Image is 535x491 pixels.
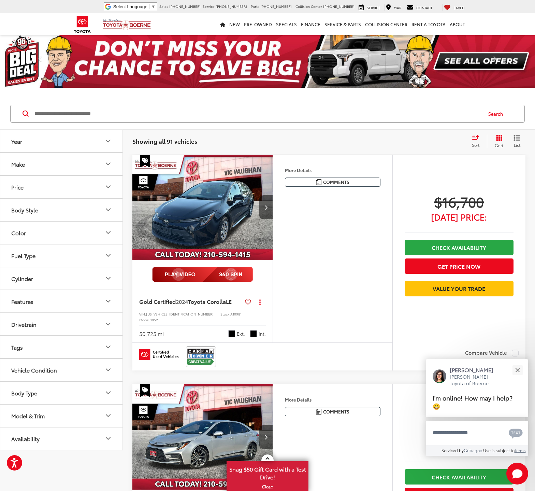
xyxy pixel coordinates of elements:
[433,393,512,410] span: I'm online! How may I help? 😀
[514,142,520,148] span: List
[70,13,95,36] img: Toyota
[363,13,409,35] a: Collision Center
[384,4,403,11] a: Map
[0,382,123,404] button: Body TypeBody Type
[323,179,349,185] span: Comments
[169,4,201,9] span: [PHONE_NUMBER]
[299,13,322,35] a: Finance
[487,135,508,148] button: Grid View
[0,176,123,198] button: PricePrice
[187,348,215,366] img: View CARFAX report
[0,313,123,335] button: DrivetrainDrivetrain
[426,359,528,456] div: Close[PERSON_NAME][PERSON_NAME] Toyota of BoerneI'm online! How may I help? 😀Type your messageCha...
[295,4,322,9] span: Collision Center
[150,317,158,322] span: 1852
[132,384,273,490] div: 2022 Toyota Corolla SE 0
[227,13,242,35] a: New
[509,428,523,439] svg: Text
[316,179,321,185] img: Comments
[139,349,178,360] img: Toyota Certified Used Vehicles
[405,443,514,450] span: [DATE] Price:
[405,213,514,220] span: [DATE] Price:
[405,281,514,296] a: Value Your Trade
[442,4,466,11] a: My Saved Vehicles
[357,4,382,11] a: Service
[0,267,123,290] button: CylinderCylinder
[405,258,514,274] button: Get Price Now
[316,409,321,415] img: Comments
[203,4,215,9] span: Service
[113,4,156,9] a: Select Language​
[0,359,123,381] button: Vehicle ConditionVehicle Condition
[242,13,274,35] a: Pre-Owned
[259,331,266,337] span: Int.
[132,155,273,260] div: 2024 Toyota Corolla LE 0
[104,389,112,397] div: Body Type
[464,447,483,453] a: Gubagoo.
[405,240,514,255] a: Check Availability
[453,5,465,10] span: Saved
[151,4,156,9] span: ▼
[146,311,214,317] span: [US_VEHICLE_IDENTIFICATION_NUMBER]
[450,374,500,387] p: [PERSON_NAME] Toyota of Boerne
[104,411,112,420] div: Model & Trim
[132,384,273,490] a: 2022 Toyota Corolla SE2022 Toyota Corolla SE2022 Toyota Corolla SE2022 Toyota Corolla SE
[0,290,123,312] button: FeaturesFeatures
[11,138,22,144] div: Year
[483,447,515,453] span: Use is subject to
[0,244,123,267] button: Fuel TypeFuel Type
[11,412,45,419] div: Model & Trim
[34,106,482,122] input: Search by Make, Model, or Keyword
[507,425,525,440] button: Chat with SMS
[140,155,150,168] span: Special
[285,168,380,172] h4: More Details
[0,405,123,427] button: Model & TrimModel & Trim
[104,206,112,214] div: Body Style
[254,296,266,308] button: Actions
[322,13,363,35] a: Service & Parts: Opens in a new tab
[465,350,519,356] label: Compare Vehicle
[230,311,242,317] span: A10981
[405,469,514,485] a: Check Availability
[442,447,464,453] span: Serviced by
[472,142,479,148] span: Sort
[11,275,33,282] div: Cylinder
[323,4,355,9] span: [PHONE_NUMBER]
[0,336,123,358] button: TagsTags
[104,228,112,237] div: Color
[139,298,242,305] a: Gold Certified2024Toyota CorollaLE
[285,397,380,402] h4: More Details
[394,5,401,10] span: Map
[11,367,57,373] div: Vehicle Condition
[495,142,503,148] span: Grid
[104,251,112,259] div: Fuel Type
[104,320,112,328] div: Drivetrain
[11,229,26,236] div: Color
[132,137,197,145] span: Showing all 91 vehicles
[218,13,227,35] a: Home
[104,297,112,305] div: Features
[228,330,235,337] span: Black
[102,18,151,30] img: Vic Vaughan Toyota of Boerne
[140,384,150,397] span: Special
[506,463,528,485] svg: Start Chat
[237,331,245,337] span: Ext.
[226,297,232,305] span: LE
[323,408,349,415] span: Comments
[11,321,37,327] div: Drivetrain
[159,4,168,9] span: Sales
[104,274,112,282] div: Cylinder
[104,343,112,351] div: Tags
[11,207,38,213] div: Body Style
[367,5,380,10] span: Service
[11,184,24,190] div: Price
[113,4,147,9] span: Select Language
[220,311,230,317] span: Stock:
[188,297,226,305] span: Toyota Corolla
[139,330,164,338] div: 50,725 mi
[0,427,123,450] button: AvailabilityAvailability
[506,463,528,485] button: Toggle Chat Window
[11,298,33,305] div: Features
